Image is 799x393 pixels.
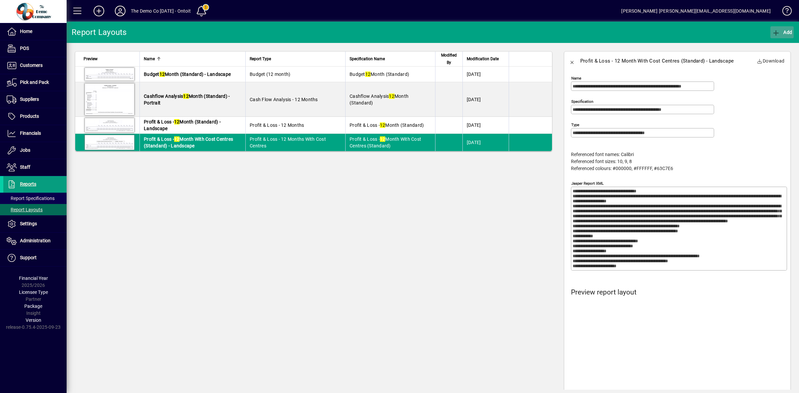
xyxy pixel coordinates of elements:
span: Report Type [250,55,271,63]
span: Profit & Loss - 12 Months [250,122,304,128]
button: Add [88,5,110,17]
span: Profit & Loss - Month (Standard) [350,122,424,128]
span: Referenced font names: Calibri [571,152,634,157]
a: Staff [3,159,67,176]
span: Financial Year [19,276,48,281]
mat-label: Name [571,76,581,81]
td: [DATE] [462,134,509,151]
span: Profit & Loss - Month With Cost Centres (Standard) - Landscape [144,136,233,148]
em: 12 [159,72,165,77]
span: Suppliers [20,97,39,102]
td: [DATE] [462,82,509,117]
a: Download [754,55,787,67]
span: Staff [20,164,30,170]
span: Specification Name [350,55,385,63]
span: Report Layouts [7,207,43,212]
span: Package [24,303,42,309]
span: Name [144,55,155,63]
a: Pick and Pack [3,74,67,91]
div: Report Type [250,55,341,63]
em: 12 [380,136,386,142]
span: Modified By [439,52,458,66]
em: 12 [174,136,180,142]
span: Budget (12 month) [250,72,290,77]
a: Customers [3,57,67,74]
span: Profit & Loss - Month (Standard) - Landscape [144,119,221,131]
em: 12 [380,122,386,128]
button: Profile [110,5,131,17]
button: Back [564,53,580,69]
span: Profit & Loss - Month With Cost Centres (Standard) [350,136,421,148]
span: Reports [20,181,36,187]
button: Add [770,26,794,38]
span: Download [757,56,785,66]
div: Modification Date [467,55,505,63]
span: Cash Flow Analysis - 12 Months [250,97,318,102]
a: Suppliers [3,91,67,108]
span: Referenced font sizes: 10, 9, 8 [571,159,632,164]
a: Jobs [3,142,67,159]
div: Profit & Loss - 12 Month With Cost Centres (Standard) - Landscape [580,56,734,66]
span: Budget Month (Standard) [350,72,409,77]
span: Financials [20,130,41,136]
span: Profit & Loss - 12 Months With Cost Centres [250,136,326,148]
h4: Preview report layout [571,288,787,296]
a: Home [3,23,67,40]
span: Add [772,30,792,35]
a: Administration [3,233,67,249]
span: Cashflow Analysis Month (Standard) [350,94,408,105]
a: Knowledge Base [777,1,791,23]
em: 12 [389,94,395,99]
span: Preview [84,55,98,63]
span: Pick and Pack [20,80,49,85]
span: Support [20,255,37,260]
td: [DATE] [462,67,509,82]
span: Home [20,29,32,34]
div: Name [144,55,241,63]
span: Products [20,113,39,119]
a: Report Layouts [3,204,67,215]
div: [PERSON_NAME] [PERSON_NAME][EMAIL_ADDRESS][DOMAIN_NAME] [621,6,771,16]
a: Financials [3,125,67,142]
mat-label: Jasper Report XML [571,181,604,186]
span: Cashflow Analysis Month (Standard) - Portrait [144,94,230,105]
mat-label: Specification [571,99,593,104]
mat-label: Type [571,122,579,127]
a: Products [3,108,67,125]
em: 12 [174,119,180,124]
div: Report Layouts [72,27,127,38]
span: Licensee Type [19,290,48,295]
a: Report Specifications [3,193,67,204]
a: Settings [3,216,67,232]
span: Administration [20,238,51,243]
a: POS [3,40,67,57]
em: 12 [365,72,371,77]
em: 12 [183,94,189,99]
div: The Demo Co [DATE] - Ontoit [131,6,191,16]
div: Specification Name [350,55,431,63]
span: Settings [20,221,37,226]
span: Version [26,317,41,323]
span: Budget Month (Standard) - Landscape [144,72,231,77]
a: Support [3,250,67,266]
td: [DATE] [462,117,509,134]
span: Report Specifications [7,196,55,201]
span: Modification Date [467,55,499,63]
span: POS [20,46,29,51]
span: Referenced colours: #000000, #FFFFFF, #63C7E6 [571,166,673,171]
span: Jobs [20,147,30,153]
span: Customers [20,63,43,68]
